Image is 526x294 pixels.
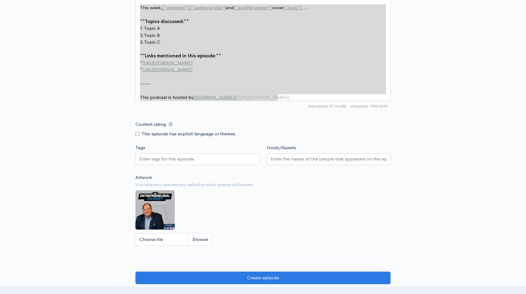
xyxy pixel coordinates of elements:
span: This week, [140,5,162,10]
span: [URL][DOMAIN_NAME] [142,60,193,66]
input: Enter tags for this episode [139,156,195,163]
span: Topic B [144,32,160,38]
label: Artwork [135,174,152,181]
span: Links mentioned in this episode: [145,53,216,59]
input: Enter the names of the people that appeared on this episode [271,156,387,163]
span: [DOMAIN_NAME] [195,94,234,100]
span: Topics discussed: [145,18,184,24]
label: Content rating [135,118,166,131]
span: ..... [302,5,309,10]
input: Create episode [135,272,391,284]
small: If no artwork is selected your default podcast artwork will be used [135,182,391,188]
span: [ [234,5,235,10]
span: [URL][DOMAIN_NAME] [237,94,288,100]
span: This podcast is hosted by [140,94,193,100]
span: and [226,5,234,10]
span: [ [283,5,285,10]
span: someone [166,5,185,10]
span: [URL][DOMAIN_NAME] [142,67,193,72]
span: ] [300,5,302,10]
span: 2. [140,32,144,38]
span: [ [162,5,164,10]
span: , [189,5,190,10]
label: Tags [135,144,145,151]
span: ] [234,94,236,100]
span: cover [272,5,283,10]
span: ] [187,5,189,10]
span: Autosaved: 07:06 AM [309,103,346,109]
span: [ [193,94,195,100]
span: ----- [140,80,151,86]
span: ( [236,94,237,100]
span: ] [271,5,272,10]
span: another person [237,5,268,10]
span: Topic C [144,39,160,45]
span: 1. [140,25,144,31]
span: ] [224,5,226,10]
span: ) [288,94,289,100]
label: Hosts/Guests [267,144,296,151]
span: 3. [140,39,144,45]
label: This episode has explicit language or themes. [142,130,237,137]
span: Topic A [144,25,160,31]
span: 299/2000 [350,103,388,109]
span: [ [190,5,192,10]
span: someone else [194,5,222,10]
span: topic [287,5,298,10]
